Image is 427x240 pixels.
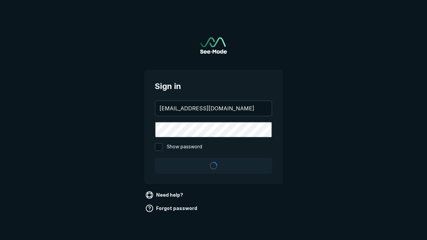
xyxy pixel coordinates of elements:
span: Show password [167,143,202,151]
a: Need help? [144,190,186,200]
a: Forgot password [144,203,200,214]
img: See-Mode Logo [200,37,227,54]
a: Go to sign in [200,37,227,54]
input: your@email.com [155,101,272,116]
span: Sign in [155,80,272,92]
